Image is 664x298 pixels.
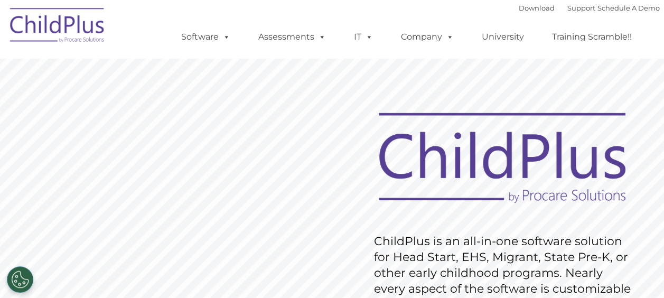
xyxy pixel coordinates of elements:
a: University [471,26,535,48]
a: IT [343,26,384,48]
img: ChildPlus by Procare Solutions [5,1,110,53]
a: Assessments [248,26,336,48]
button: Cookies Settings [7,266,33,293]
a: Company [390,26,464,48]
a: Support [567,4,595,12]
font: | [519,4,660,12]
iframe: Chat Widget [611,247,664,298]
a: Schedule A Demo [597,4,660,12]
a: Download [519,4,555,12]
a: Training Scramble!! [541,26,642,48]
a: Software [171,26,241,48]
